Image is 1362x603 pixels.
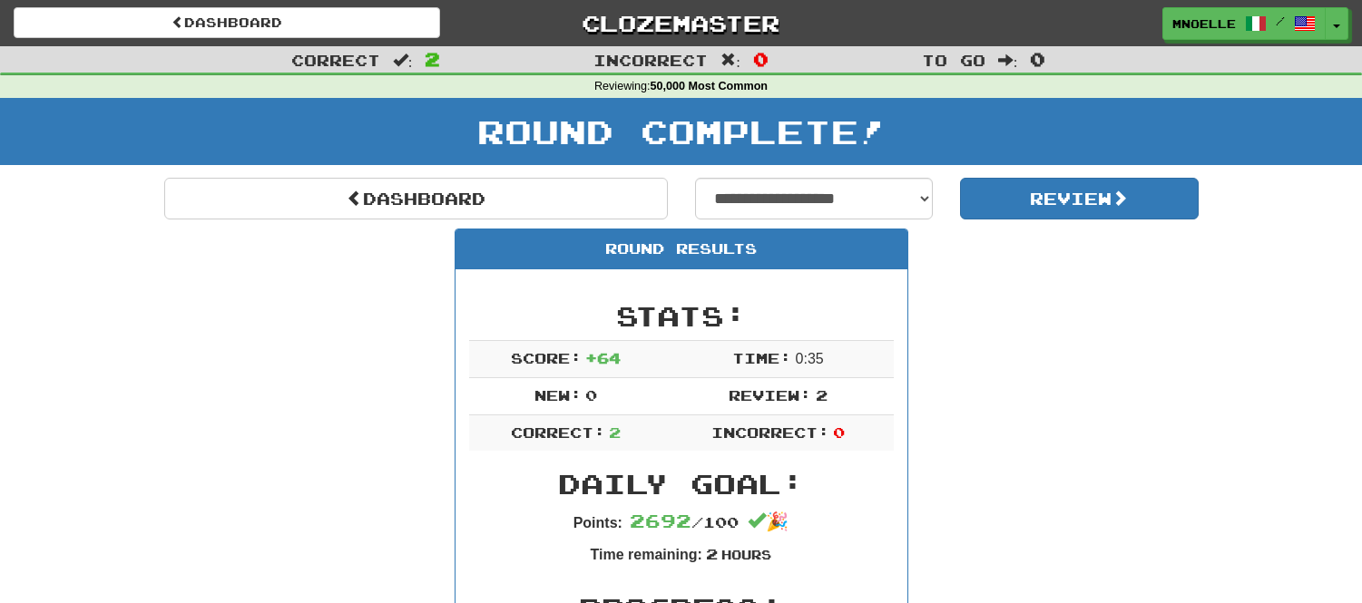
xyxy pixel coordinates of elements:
a: Dashboard [164,178,668,219]
strong: 50,000 Most Common [651,80,768,92]
span: Correct: [511,423,605,441]
span: Score: [511,349,582,366]
a: mnoelle / [1162,7,1326,40]
button: Review [960,178,1199,219]
span: Time: [732,349,791,366]
span: : [393,53,413,68]
span: mnoelle [1172,15,1236,32]
span: 2 [609,423,621,441]
h2: Stats: [469,301,894,331]
strong: Points: [573,515,622,530]
small: Hours [721,547,771,562]
span: Incorrect: [711,423,829,441]
span: : [720,53,740,68]
span: 0 : 35 [796,351,824,366]
h2: Daily Goal: [469,469,894,499]
span: + 64 [585,349,621,366]
span: 0 [753,48,769,70]
span: / [1276,15,1285,27]
span: Review: [729,386,811,404]
span: 2 [816,386,828,404]
span: : [998,53,1018,68]
span: 2 [706,545,718,562]
a: Clozemaster [467,7,894,39]
span: 🎉 [748,511,789,531]
span: Incorrect [593,51,708,69]
span: 2 [425,48,440,70]
span: 2692 [630,510,691,531]
span: 0 [585,386,597,404]
span: Correct [291,51,380,69]
span: / 100 [630,513,739,530]
span: New: [534,386,582,404]
h1: Round Complete! [6,113,1356,150]
span: To go [922,51,985,69]
div: Round Results [456,229,907,269]
span: 0 [833,423,845,441]
a: Dashboard [14,7,440,38]
strong: Time remaining: [591,547,702,562]
span: 0 [1030,48,1045,70]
